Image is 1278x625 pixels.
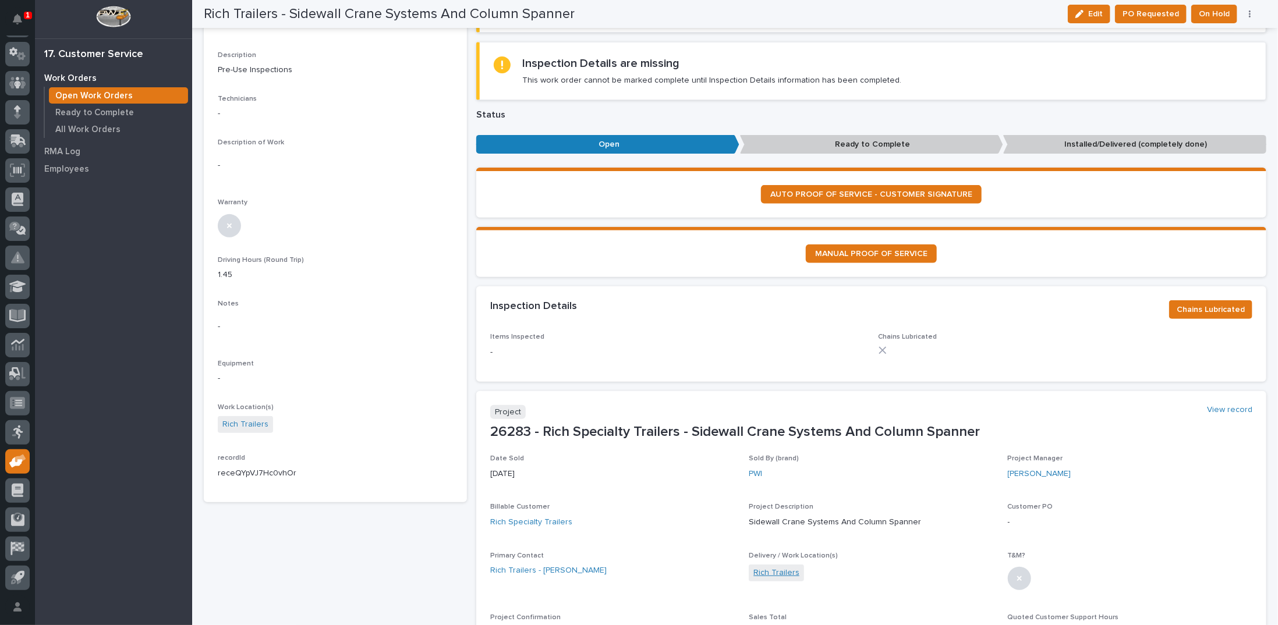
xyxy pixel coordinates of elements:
[55,108,134,118] p: Ready to Complete
[218,108,453,120] p: -
[1207,405,1252,415] a: View record
[44,164,89,175] p: Employees
[490,405,526,420] p: Project
[1008,503,1053,510] span: Customer PO
[740,135,1003,154] p: Ready to Complete
[1123,7,1179,21] span: PO Requested
[35,143,192,160] a: RMA Log
[35,160,192,177] a: Employees
[476,135,739,154] p: Open
[749,468,762,480] a: PWI
[218,269,453,281] p: 1.45
[749,614,787,621] span: Sales Total
[806,244,937,263] a: MANUAL PROOF OF SERVICE
[218,300,239,307] span: Notes
[218,372,453,385] p: -
[1177,303,1245,317] span: Chains Lubricated
[815,250,927,258] span: MANUAL PROOF OF SERVICE
[45,87,192,104] a: Open Work Orders
[218,454,245,461] span: recordId
[45,104,192,120] a: Ready to Complete
[749,503,813,510] span: Project Description
[218,257,304,264] span: Driving Hours (Round Trip)
[770,190,972,198] span: AUTO PROOF OF SERVICE - CUSTOMER SIGNATURE
[1008,614,1119,621] span: Quoted Customer Support Hours
[55,91,133,101] p: Open Work Orders
[1191,5,1237,23] button: On Hold
[218,199,247,206] span: Warranty
[218,360,254,367] span: Equipment
[490,455,524,462] span: Date Sold
[749,516,993,528] p: Sidewall Crane Systems And Column Spanner
[490,564,607,577] a: Rich Trailers - [PERSON_NAME]
[749,455,799,462] span: Sold By (brand)
[218,95,257,102] span: Technicians
[1008,516,1252,528] p: -
[44,73,97,84] p: Work Orders
[749,552,838,559] span: Delivery / Work Location(s)
[204,6,575,23] h2: Rich Trailers - Sidewall Crane Systems And Column Spanner
[1068,5,1110,23] button: Edit
[1003,135,1266,154] p: Installed/Delivered (completely done)
[96,6,130,27] img: Workspace Logo
[761,185,982,204] a: AUTO PROOF OF SERVICE - CUSTOMER SIGNATURE
[476,109,1266,120] p: Status
[45,121,192,137] a: All Work Orders
[218,64,453,76] p: Pre-Use Inspections
[44,147,80,157] p: RMA Log
[522,75,901,86] p: This work order cannot be marked complete until Inspection Details information has been completed.
[26,11,30,19] p: 1
[490,468,735,480] p: [DATE]
[490,552,544,559] span: Primary Contact
[218,467,453,480] p: receQYpVJ7Hc0vhOr
[1008,455,1063,462] span: Project Manager
[1008,468,1071,480] a: [PERSON_NAME]
[218,321,453,333] p: -
[490,346,864,358] p: -
[490,516,572,528] a: Rich Specialty Trailers
[222,418,268,431] a: Rich Trailers
[44,48,143,61] div: 17. Customer Service
[879,333,937,340] span: Chains Lubricated
[490,333,544,340] span: Items Inspected
[55,125,121,135] p: All Work Orders
[522,56,679,70] h2: Inspection Details are missing
[35,69,192,87] a: Work Orders
[753,567,799,579] a: Rich Trailers
[1088,9,1103,19] span: Edit
[218,52,256,59] span: Description
[490,424,1252,441] p: 26283 - Rich Specialty Trailers - Sidewall Crane Systems And Column Spanner
[5,7,30,31] button: Notifications
[15,14,30,33] div: Notifications1
[218,139,284,146] span: Description of Work
[218,404,274,411] span: Work Location(s)
[218,159,453,172] p: -
[1008,552,1026,559] span: T&M?
[1169,300,1252,319] button: Chains Lubricated
[1199,7,1230,21] span: On Hold
[1115,5,1187,23] button: PO Requested
[490,614,561,621] span: Project Confirmation
[490,300,577,313] h2: Inspection Details
[490,503,550,510] span: Billable Customer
